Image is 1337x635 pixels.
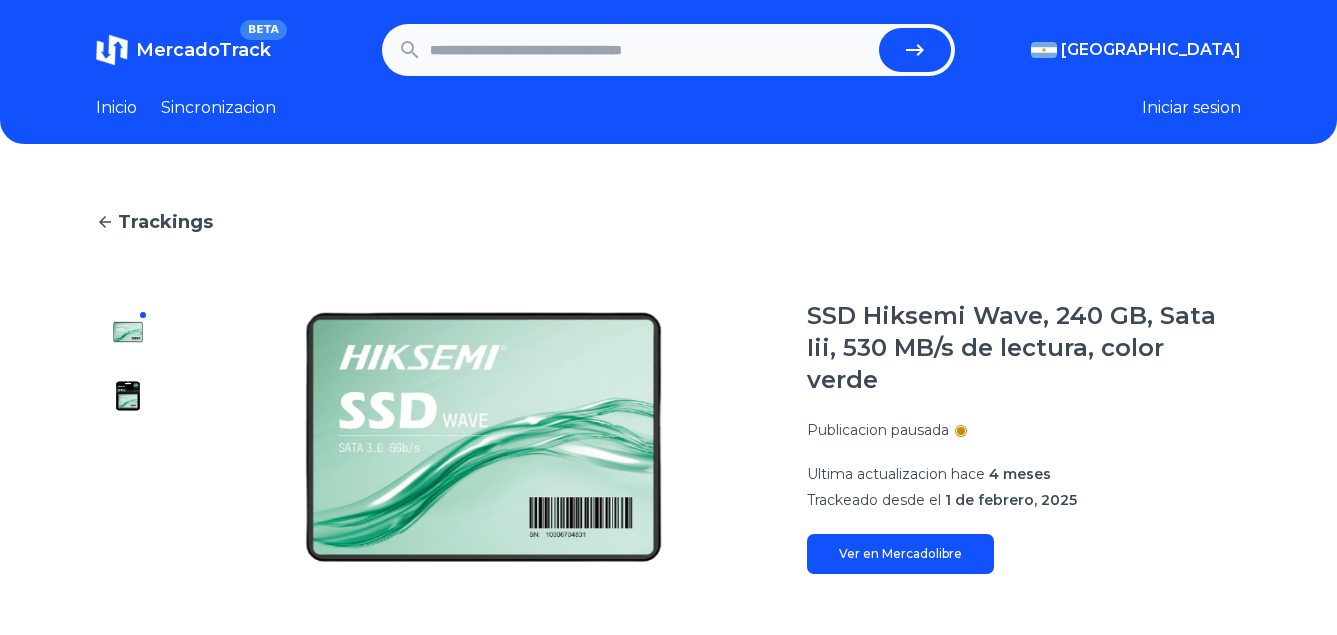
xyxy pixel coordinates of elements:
[1031,42,1057,58] img: Argentina
[200,300,767,574] img: SSD Hiksemi Wave, 240 GB, Sata Iii, 530 MB/s de lectura, color verde
[945,491,1077,509] span: 1 de febrero, 2025
[989,465,1051,483] span: 4 meses
[807,420,949,440] p: Publicacion pausada
[118,208,213,236] span: Trackings
[96,208,1241,236] a: Trackings
[807,534,994,574] a: Ver en Mercadolibre
[96,34,271,66] a: MercadoTrackBETA
[136,39,271,61] span: MercadoTrack
[1031,38,1241,62] button: [GEOGRAPHIC_DATA]
[1142,96,1241,120] button: Iniciar sesion
[1061,38,1241,62] span: [GEOGRAPHIC_DATA]
[96,96,137,120] a: Inicio
[96,34,128,66] img: MercadoTrack
[112,316,144,348] img: SSD Hiksemi Wave, 240 GB, Sata Iii, 530 MB/s de lectura, color verde
[807,465,985,483] span: Ultima actualizacion hace
[807,300,1241,396] h1: SSD Hiksemi Wave, 240 GB, Sata Iii, 530 MB/s de lectura, color verde
[807,491,941,509] span: Trackeado desde el
[240,20,287,40] span: BETA
[161,96,276,120] a: Sincronizacion
[112,380,144,412] img: SSD Hiksemi Wave, 240 GB, Sata Iii, 530 MB/s de lectura, color verde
